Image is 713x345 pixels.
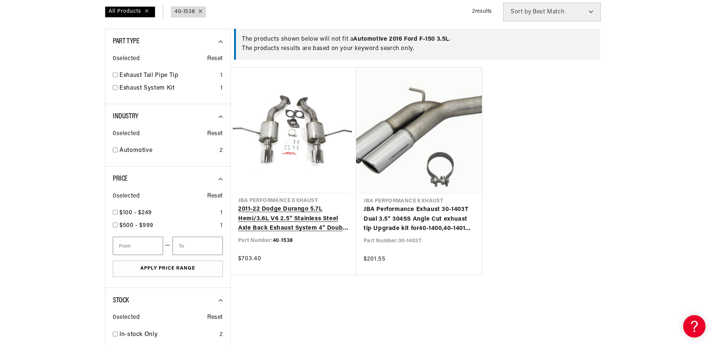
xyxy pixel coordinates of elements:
span: 0 selected [113,54,140,64]
a: 2011-22 Dodge Durango 5.7L Hemi/3.6L V6 2.5" Stainless Steel Axle Back Exhaust System 4" Double W... [238,205,349,233]
input: To [172,237,223,255]
a: JBA Performance Exhaust 30-1403T Dual 3.5" 304SS Angle Cut exhuast tip Upgrade kit for40-1400,40-... [364,205,474,234]
div: 2 [219,146,223,156]
span: Reset [207,313,223,323]
div: 1 [220,221,223,231]
div: 1 [220,208,223,218]
button: Apply Price Range [113,261,223,277]
span: — [165,241,171,251]
span: $500 - $999 [119,223,153,229]
span: Reset [207,192,223,201]
a: In-stock Only [119,330,217,340]
div: 1 [220,71,223,81]
div: The products shown below will not fit a . The products results are based on your keyword search o... [242,35,594,54]
div: All Products [105,6,155,18]
span: Part Type [113,38,139,45]
span: Stock [113,297,129,304]
span: Reset [207,129,223,139]
span: 0 selected [113,313,140,323]
input: From [113,237,163,255]
span: 2 results [472,9,492,14]
span: Automotive 2016 Ford F-150 3.5L [353,36,449,42]
a: Automotive [119,146,217,156]
select: Sort by [503,3,601,21]
span: Sort by [511,9,531,15]
div: 2 [219,330,223,340]
span: Reset [207,54,223,64]
a: 40-1538 [175,8,195,16]
span: Price [113,175,128,183]
span: Industry [113,113,138,120]
a: Exhaust Tail Pipe Tip [119,71,217,81]
span: 0 selected [113,129,140,139]
div: 1 [220,84,223,93]
span: 0 selected [113,192,140,201]
a: Exhaust System Kit [119,84,217,93]
span: $100 - $249 [119,210,152,216]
